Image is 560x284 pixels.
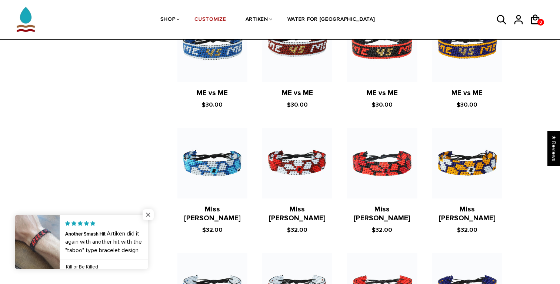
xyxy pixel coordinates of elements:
a: CUSTOMIZE [194,0,226,40]
a: 0 [537,19,544,26]
span: $30.00 [457,101,477,108]
span: $30.00 [202,101,223,108]
a: Miss [PERSON_NAME] [269,205,326,223]
a: WATER FOR [GEOGRAPHIC_DATA] [287,0,375,40]
span: $30.00 [287,101,308,108]
span: $32.00 [457,226,477,234]
a: SHOP [160,0,176,40]
a: Miss [PERSON_NAME] [184,205,241,223]
div: Click to open Judge.me floating reviews tab [547,131,560,166]
a: ME vs ME [451,89,483,97]
a: Miss [PERSON_NAME] [354,205,410,223]
span: $32.00 [372,226,392,234]
a: ARTIKEN [246,0,268,40]
a: ME vs ME [197,89,228,97]
a: ME vs ME [282,89,313,97]
span: 0 [537,18,544,27]
a: ME vs ME [367,89,398,97]
a: Miss [PERSON_NAME] [439,205,496,223]
span: $30.00 [372,101,393,108]
span: Close popup widget [143,209,154,220]
span: $32.00 [202,226,223,234]
span: $32.00 [287,226,307,234]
